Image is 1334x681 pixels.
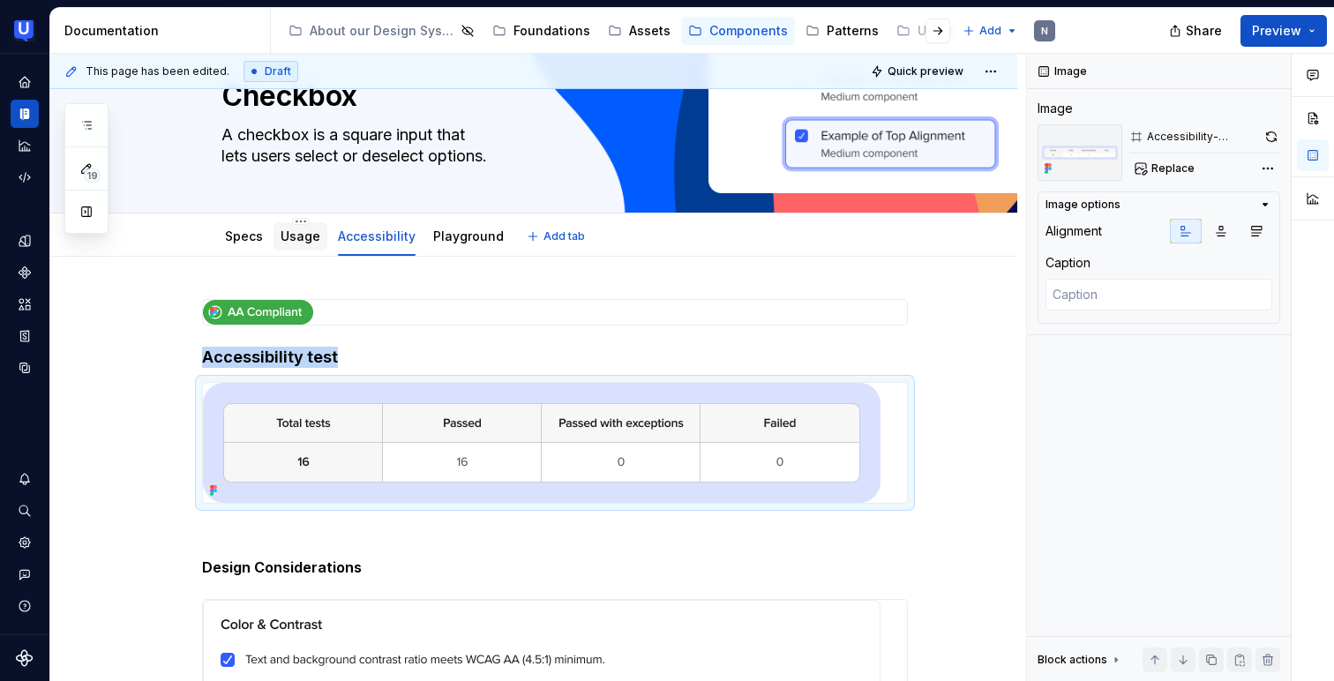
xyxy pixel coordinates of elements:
svg: Supernova Logo [16,649,34,667]
div: Patterns [827,22,879,40]
span: Preview [1252,22,1301,40]
div: N [1041,24,1048,38]
a: Documentation [11,100,39,128]
span: This page has been edited. [86,64,229,79]
textarea: Checkbox [218,75,885,117]
a: Data sources [11,354,39,382]
span: Add tab [543,229,585,243]
button: Image options [1045,198,1272,212]
a: Assets [11,290,39,318]
button: Notifications [11,465,39,493]
a: Design tokens [11,227,39,255]
div: About our Design System [310,22,455,40]
div: Specs [218,217,270,254]
div: Components [709,22,788,40]
div: Block actions [1038,653,1107,667]
a: Components [11,258,39,287]
strong: Accessibility test [202,348,338,366]
button: Contact support [11,560,39,588]
a: Specs [225,228,263,243]
div: Image [1038,100,1073,117]
span: Share [1186,22,1222,40]
button: Add tab [521,224,593,249]
span: Replace [1151,161,1195,176]
a: Settings [11,528,39,557]
div: Assets [629,22,671,40]
a: Storybook stories [11,322,39,350]
a: Usage [281,228,320,243]
div: Foundations [513,22,590,40]
div: Caption [1045,254,1090,272]
a: Code automation [11,163,39,191]
div: Playground [426,217,511,254]
a: Playground [433,228,504,243]
button: Preview [1240,15,1327,47]
a: Components [681,17,795,45]
img: c79a5073-33ef-43f5-b348-2b10d4e25e8e.png [203,300,313,325]
span: Draft [265,64,291,79]
div: Accessibility-component-test [1147,130,1258,144]
textarea: A checkbox is a square input that lets users select or deselect options. [218,121,885,170]
span: Quick preview [888,64,963,79]
button: Quick preview [866,59,971,84]
img: 41adf70f-fc1c-4662-8e2d-d2ab9c673b1b.png [14,20,35,41]
div: Block actions [1038,647,1123,672]
div: Documentation [64,22,263,40]
div: Page tree [281,13,954,49]
button: Add [957,19,1023,43]
a: Patterns [798,17,886,45]
a: About our Design System [281,17,482,45]
a: Accessibility [338,228,416,243]
strong: Design Considerations [202,558,362,576]
div: Accessibility [331,217,423,254]
span: 19 [84,168,101,183]
div: Image options [1045,198,1120,212]
img: fde647a9-e91f-48e8-b106-fffbf8eb00d4.png [1038,124,1122,181]
a: Updates [889,17,996,45]
a: Analytics [11,131,39,160]
button: Search ⌘K [11,497,39,525]
span: Add [979,24,1001,38]
button: Share [1160,15,1233,47]
a: Foundations [485,17,597,45]
div: Usage [274,217,327,254]
a: Home [11,68,39,96]
a: Assets [601,17,678,45]
img: fde647a9-e91f-48e8-b106-fffbf8eb00d4.png [203,383,881,503]
button: Replace [1129,156,1203,181]
div: Alignment [1045,222,1102,240]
